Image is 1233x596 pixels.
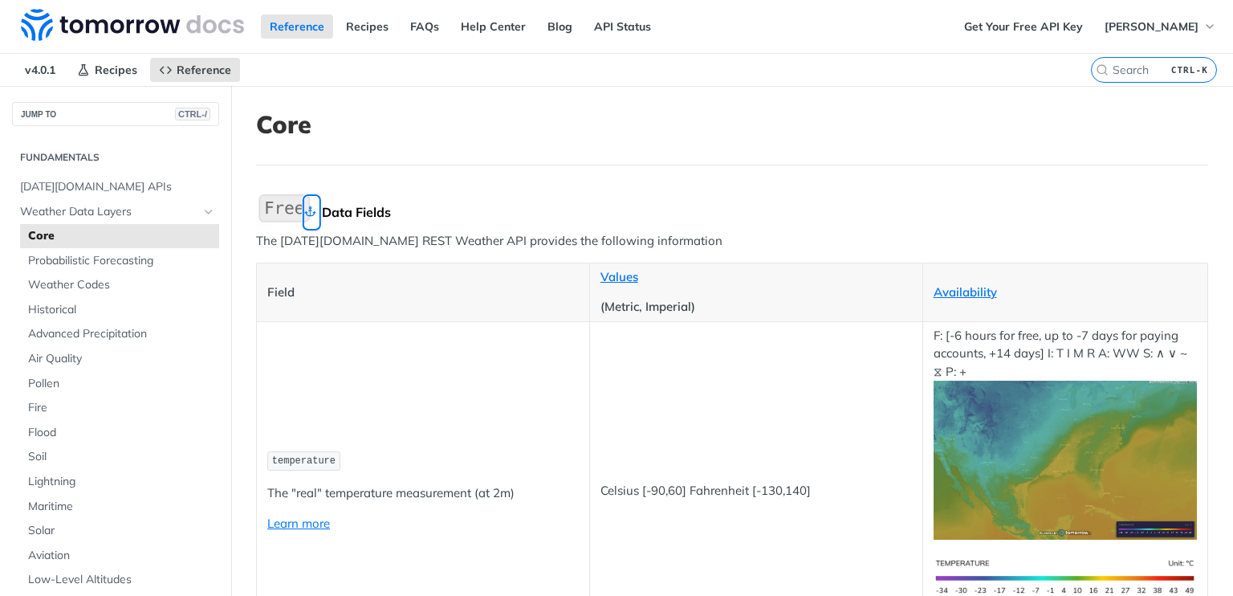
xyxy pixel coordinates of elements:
[600,298,912,316] p: (Metric, Imperial)
[934,284,997,300] a: Availability
[20,396,219,420] a: Fire
[256,110,1208,139] h1: Core
[20,204,198,220] span: Weather Data Layers
[12,150,219,165] h2: Fundamentals
[28,425,215,441] span: Flood
[28,499,215,515] span: Maritime
[20,347,219,371] a: Air Quality
[261,14,333,39] a: Reference
[934,451,1198,467] span: Expand image
[267,484,579,503] p: The "real" temperature measurement (at 2m)
[20,421,219,445] a: Flood
[28,253,215,269] span: Probabilistic Forecasting
[934,327,1198,540] p: F: [-6 hours for free, up to -7 days for paying accounts, +14 days] I: T I M R A: WW S: ∧ ∨ ~ ⧖ P: +
[20,224,219,248] a: Core
[20,298,219,322] a: Historical
[28,548,215,564] span: Aviation
[304,197,318,227] a: Skip link to Data Fields
[20,445,219,469] a: Soil
[16,58,64,82] span: v4.0.1
[12,200,219,224] a: Weather Data LayersHide subpages for Weather Data Layers
[1105,19,1198,34] span: [PERSON_NAME]
[28,474,215,490] span: Lightning
[401,14,448,39] a: FAQs
[20,179,215,195] span: [DATE][DOMAIN_NAME] APIs
[28,449,215,465] span: Soil
[256,232,1208,251] p: The [DATE][DOMAIN_NAME] REST Weather API provides the following information
[28,572,215,588] span: Low-Level Altitudes
[934,569,1198,584] span: Expand image
[28,523,215,539] span: Solar
[202,206,215,218] button: Hide subpages for Weather Data Layers
[267,516,330,531] a: Learn more
[20,273,219,297] a: Weather Codes
[68,58,146,82] a: Recipes
[585,14,660,39] a: API Status
[28,302,215,318] span: Historical
[28,326,215,342] span: Advanced Precipitation
[175,108,210,120] span: CTRL-/
[322,204,1208,220] div: Data Fields
[28,376,215,392] span: Pollen
[1096,63,1109,76] svg: Search
[272,455,336,467] span: temperature
[1096,14,1225,39] button: [PERSON_NAME]
[12,102,219,126] button: JUMP TOCTRL-/
[337,14,397,39] a: Recipes
[28,351,215,367] span: Air Quality
[20,519,219,543] a: Solar
[28,228,215,244] span: Core
[600,482,912,500] p: Celsius [-90,60] Fahrenheit [-130,140]
[1167,62,1212,78] kbd: CTRL-K
[20,544,219,568] a: Aviation
[20,495,219,519] a: Maritime
[955,14,1092,39] a: Get Your Free API Key
[12,175,219,199] a: [DATE][DOMAIN_NAME] APIs
[539,14,581,39] a: Blog
[20,249,219,273] a: Probabilistic Forecasting
[21,9,244,41] img: Tomorrow.io Weather API Docs
[95,63,137,77] span: Recipes
[20,372,219,396] a: Pollen
[28,400,215,416] span: Fire
[20,470,219,494] a: Lightning
[20,322,219,346] a: Advanced Precipitation
[600,269,638,284] a: Values
[28,277,215,293] span: Weather Codes
[177,63,231,77] span: Reference
[267,284,579,302] p: Field
[150,58,240,82] a: Reference
[452,14,535,39] a: Help Center
[20,568,219,592] a: Low-Level Altitudes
